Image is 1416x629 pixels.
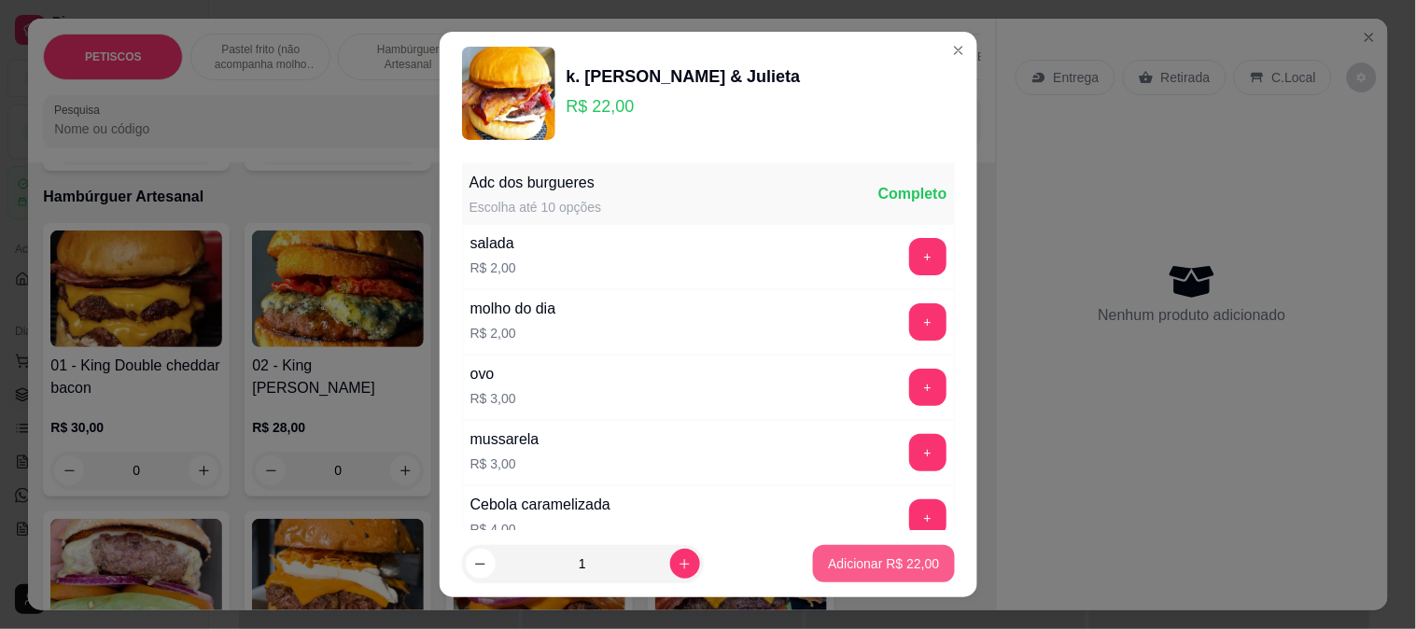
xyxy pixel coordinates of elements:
div: Cebola caramelizada [470,494,610,516]
p: R$ 3,00 [470,389,516,408]
div: Adc dos burgueres [470,172,602,194]
button: decrease-product-quantity [466,549,496,579]
button: increase-product-quantity [670,549,700,579]
div: Completo [878,183,947,205]
p: R$ 2,00 [470,259,516,277]
div: k. [PERSON_NAME] & Julieta [567,63,801,90]
p: R$ 3,00 [470,454,540,473]
p: Adicionar R$ 22,00 [828,554,939,573]
button: add [909,238,946,275]
div: mussarela [470,428,540,451]
div: ovo [470,363,516,385]
div: Escolha até 10 opções [470,198,602,217]
div: molho do dia [470,298,556,320]
div: salada [470,232,516,255]
p: R$ 22,00 [567,93,801,119]
button: Close [944,35,974,65]
button: add [909,434,946,471]
p: R$ 4,00 [470,520,610,538]
button: Adicionar R$ 22,00 [813,545,954,582]
img: product-image [462,47,555,140]
button: add [909,499,946,537]
button: add [909,369,946,406]
button: add [909,303,946,341]
p: R$ 2,00 [470,324,556,342]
